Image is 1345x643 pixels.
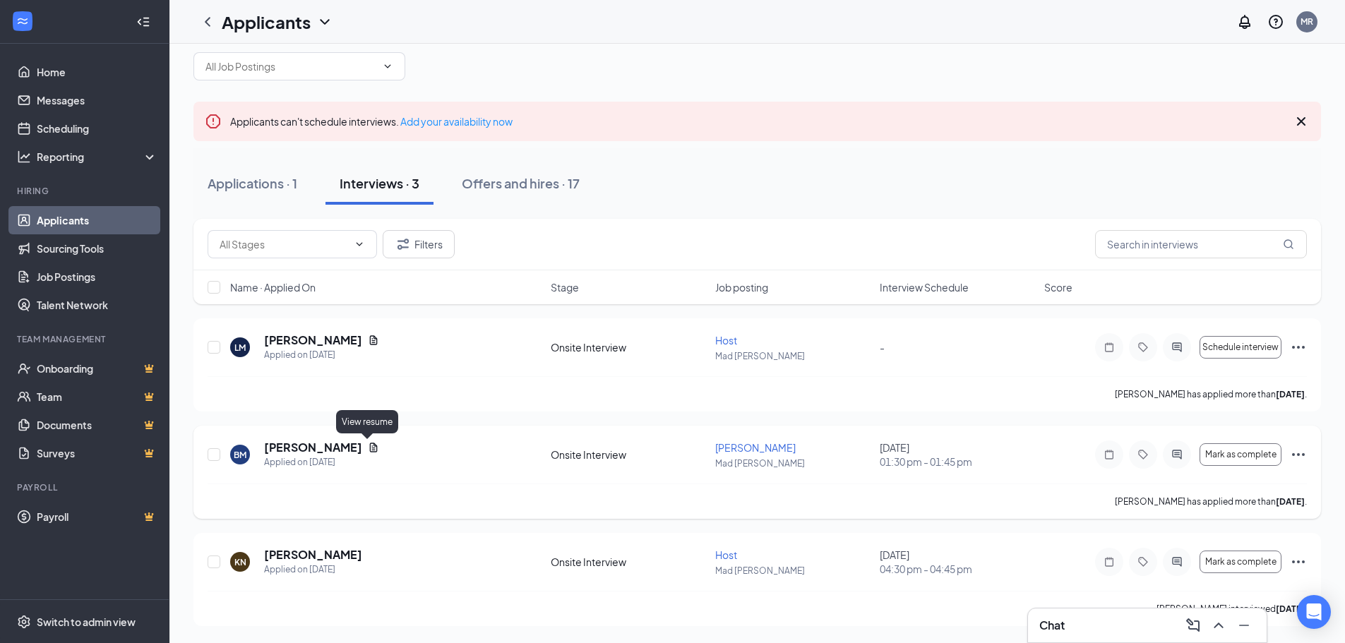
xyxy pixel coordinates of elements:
[17,333,155,345] div: Team Management
[1101,556,1118,567] svg: Note
[1182,614,1204,637] button: ComposeMessage
[37,86,157,114] a: Messages
[1293,113,1310,130] svg: Cross
[551,555,707,569] div: Onsite Interview
[715,334,737,347] span: Host
[1101,342,1118,353] svg: Note
[1297,595,1331,629] div: Open Intercom Messenger
[37,503,157,531] a: PayrollCrown
[368,442,379,453] svg: Document
[37,234,157,263] a: Sourcing Tools
[1135,342,1152,353] svg: Tag
[37,411,157,439] a: DocumentsCrown
[1290,339,1307,356] svg: Ellipses
[234,449,246,461] div: BM
[37,354,157,383] a: OnboardingCrown
[1101,449,1118,460] svg: Note
[264,563,362,577] div: Applied on [DATE]
[715,565,871,577] p: Mad [PERSON_NAME]
[234,556,246,568] div: KN
[222,10,311,34] h1: Applicants
[37,615,136,629] div: Switch to admin view
[715,441,796,454] span: [PERSON_NAME]
[1236,13,1253,30] svg: Notifications
[715,457,871,469] p: Mad [PERSON_NAME]
[382,61,393,72] svg: ChevronDown
[1276,496,1305,507] b: [DATE]
[17,481,155,493] div: Payroll
[880,280,969,294] span: Interview Schedule
[1207,614,1230,637] button: ChevronUp
[1115,495,1307,507] p: [PERSON_NAME] has applied more than .
[383,230,455,258] button: Filter Filters
[1200,551,1281,573] button: Mark as complete
[1276,389,1305,399] b: [DATE]
[37,263,157,291] a: Job Postings
[37,206,157,234] a: Applicants
[1267,13,1284,30] svg: QuestionInfo
[880,455,1036,469] span: 01:30 pm - 01:45 pm
[136,15,150,29] svg: Collapse
[715,280,768,294] span: Job posting
[37,291,157,319] a: Talent Network
[340,174,419,192] div: Interviews · 3
[17,185,155,197] div: Hiring
[1168,556,1185,567] svg: ActiveChat
[1283,239,1294,250] svg: MagnifyingGlass
[264,332,362,348] h5: [PERSON_NAME]
[316,13,333,30] svg: ChevronDown
[205,113,222,130] svg: Error
[1202,342,1279,352] span: Schedule interview
[880,562,1036,576] span: 04:30 pm - 04:45 pm
[395,236,412,253] svg: Filter
[1168,342,1185,353] svg: ActiveChat
[715,350,871,362] p: Mad [PERSON_NAME]
[880,440,1036,469] div: [DATE]
[17,615,31,629] svg: Settings
[551,447,707,462] div: Onsite Interview
[1233,614,1255,637] button: Minimize
[551,340,707,354] div: Onsite Interview
[230,280,316,294] span: Name · Applied On
[1210,617,1227,634] svg: ChevronUp
[234,342,246,354] div: LM
[208,174,297,192] div: Applications · 1
[400,115,513,128] a: Add your availability now
[37,150,158,164] div: Reporting
[715,548,737,561] span: Host
[199,13,216,30] svg: ChevronLeft
[551,280,579,294] span: Stage
[1185,617,1202,634] svg: ComposeMessage
[368,335,379,346] svg: Document
[880,548,1036,576] div: [DATE]
[1205,450,1277,459] span: Mark as complete
[37,58,157,86] a: Home
[1115,388,1307,400] p: [PERSON_NAME] has applied more than .
[336,410,398,433] div: View resume
[264,547,362,563] h5: [PERSON_NAME]
[1135,449,1152,460] svg: Tag
[220,236,348,252] input: All Stages
[1200,443,1281,466] button: Mark as complete
[1044,280,1072,294] span: Score
[1039,618,1065,633] h3: Chat
[264,440,362,455] h5: [PERSON_NAME]
[1205,557,1277,567] span: Mark as complete
[1168,449,1185,460] svg: ActiveChat
[37,439,157,467] a: SurveysCrown
[1095,230,1307,258] input: Search in interviews
[1276,603,1305,614] b: [DATE]
[1156,603,1307,615] p: [PERSON_NAME] interviewed .
[1290,446,1307,463] svg: Ellipses
[230,115,513,128] span: Applicants can't schedule interviews.
[1200,336,1281,359] button: Schedule interview
[1135,556,1152,567] svg: Tag
[264,455,379,469] div: Applied on [DATE]
[354,239,365,250] svg: ChevronDown
[17,150,31,164] svg: Analysis
[205,59,376,74] input: All Job Postings
[1290,553,1307,570] svg: Ellipses
[264,348,379,362] div: Applied on [DATE]
[16,14,30,28] svg: WorkstreamLogo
